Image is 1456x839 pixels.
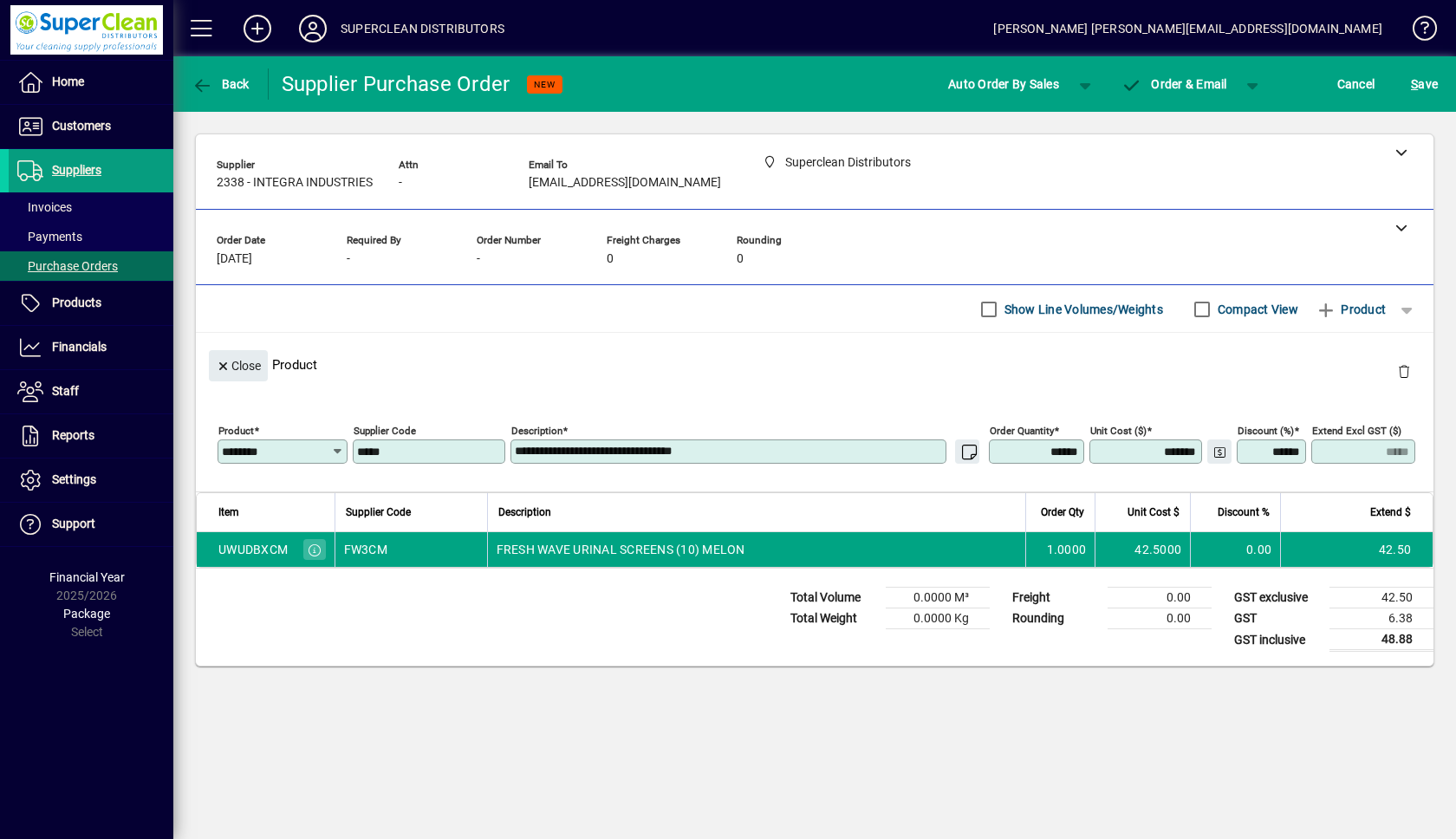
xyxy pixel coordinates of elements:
[335,532,487,567] td: FW3CM
[1113,68,1236,100] button: Order & Email
[218,541,288,558] div: UWUDBXCM
[9,459,173,502] a: Settings
[346,503,411,522] span: Supplier Code
[498,503,551,522] span: Description
[1280,532,1433,567] td: 42.50
[52,119,111,133] span: Customers
[354,425,416,437] mat-label: Supplier Code
[1329,608,1433,629] td: 6.38
[993,15,1382,42] div: [PERSON_NAME] [PERSON_NAME][EMAIL_ADDRESS][DOMAIN_NAME]
[1329,629,1433,651] td: 48.88
[1333,68,1380,100] button: Cancel
[192,77,250,91] span: Back
[1121,77,1227,91] span: Order & Email
[886,588,990,608] td: 0.0000 M³
[607,252,614,266] span: 0
[205,357,272,373] app-page-header-button: Close
[341,15,504,42] div: SUPERCLEAN DISTRIBUTORS
[9,105,173,148] a: Customers
[52,340,107,354] span: Financials
[737,252,744,266] span: 0
[1383,363,1425,379] app-page-header-button: Delete
[196,333,1433,396] div: Product
[1411,77,1418,91] span: S
[1108,608,1212,629] td: 0.00
[1207,439,1232,464] button: Change Price Levels
[217,176,373,190] span: 2338 - INTEGRA INDUSTRIES
[1238,425,1294,437] mat-label: Discount (%)
[1383,350,1425,392] button: Delete
[217,252,252,266] span: [DATE]
[511,425,562,437] mat-label: Description
[230,13,285,44] button: Add
[1001,301,1163,318] label: Show Line Volumes/Weights
[52,384,79,398] span: Staff
[1108,588,1212,608] td: 0.00
[9,192,173,222] a: Invoices
[1218,503,1270,522] span: Discount %
[1214,301,1298,318] label: Compact View
[209,350,268,381] button: Close
[52,296,101,309] span: Products
[1225,588,1329,608] td: GST exclusive
[886,608,990,629] td: 0.0000 Kg
[187,68,254,100] button: Back
[218,503,239,522] span: Item
[347,252,350,266] span: -
[173,68,269,100] app-page-header-button: Back
[1316,296,1386,323] span: Product
[1128,503,1180,522] span: Unit Cost $
[9,222,173,251] a: Payments
[1400,3,1434,60] a: Knowledge Base
[939,68,1068,100] button: Auto Order By Sales
[1004,588,1108,608] td: Freight
[52,517,95,530] span: Support
[52,472,96,486] span: Settings
[285,13,341,44] button: Profile
[1004,608,1108,629] td: Rounding
[948,70,1059,98] span: Auto Order By Sales
[534,79,556,90] span: NEW
[1190,532,1280,567] td: 0.00
[1095,532,1190,567] td: 42.5000
[9,61,173,104] a: Home
[52,428,94,442] span: Reports
[1307,294,1394,325] button: Product
[9,370,173,413] a: Staff
[529,176,721,190] span: [EMAIL_ADDRESS][DOMAIN_NAME]
[1041,503,1084,522] span: Order Qty
[477,252,480,266] span: -
[218,425,254,437] mat-label: Product
[9,282,173,325] a: Products
[1225,608,1329,629] td: GST
[1411,70,1438,98] span: ave
[782,608,886,629] td: Total Weight
[282,70,510,98] div: Supplier Purchase Order
[52,75,84,88] span: Home
[1329,588,1433,608] td: 42.50
[497,541,745,558] span: FRESH WAVE URINAL SCREENS (10) MELON
[49,570,125,584] span: Financial Year
[1025,532,1095,567] td: 1.0000
[1407,68,1442,100] button: Save
[399,176,402,190] span: -
[9,326,173,369] a: Financials
[782,588,886,608] td: Total Volume
[9,251,173,281] a: Purchase Orders
[216,352,261,380] span: Close
[17,230,82,244] span: Payments
[1225,629,1329,651] td: GST inclusive
[63,607,110,621] span: Package
[1312,425,1401,437] mat-label: Extend excl GST ($)
[52,163,101,177] span: Suppliers
[1090,425,1147,437] mat-label: Unit Cost ($)
[9,414,173,458] a: Reports
[17,200,72,214] span: Invoices
[990,425,1054,437] mat-label: Order Quantity
[17,259,118,273] span: Purchase Orders
[1337,70,1375,98] span: Cancel
[1370,503,1411,522] span: Extend $
[9,503,173,546] a: Support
